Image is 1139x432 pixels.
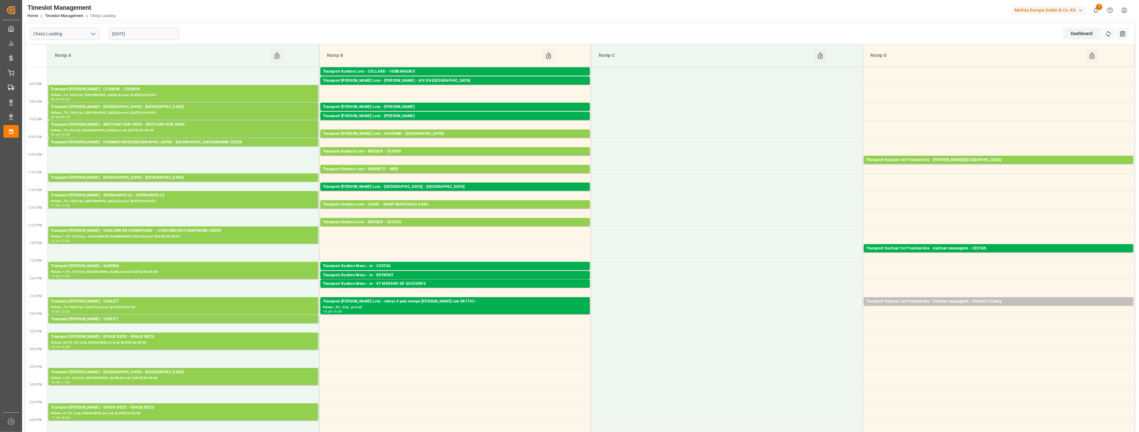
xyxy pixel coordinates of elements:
span: 3:00 PM [30,312,42,315]
span: 9:30 AM [30,117,42,121]
div: 15:00 [61,310,70,313]
span: 4:00 PM [30,347,42,351]
div: Transport [PERSON_NAME] - EPAUX BEZU - EPAUX BEZU [51,334,316,340]
span: 5:30 PM [30,400,42,404]
div: Transport [PERSON_NAME] - CHENNEVIERES/[GEOGRAPHIC_DATA] - [GEOGRAPHIC_DATA]/MARNE CEDEX [51,139,316,146]
div: Pallets: 31,TU: ,City: EPAUX BEZU,Arrival: [DATE] 00:00:00 [51,411,316,416]
input: Type to search/select [30,28,100,40]
div: Pallets: 1,TU: 729,City: [GEOGRAPHIC_DATA],Arrival: [DATE] 00:00:00 [51,269,316,275]
div: Pallets: 1,TU: 256,City: [GEOGRAPHIC_DATA],Arrival: [DATE] 00:00:00 [323,155,587,160]
div: Transport Kuehne Lots - BREGER - CESTAS [323,148,587,155]
div: Ramp B [324,50,542,62]
div: 09:30 [61,116,70,118]
div: Pallets: 1,TU: ,City: [GEOGRAPHIC_DATA],Arrival: [DATE] 00:00:00 [323,137,587,142]
div: Ramp A [52,50,270,62]
div: Transport [PERSON_NAME] - GARONS [51,263,316,269]
div: Pallets: 1,TU: 723,City: ~CHALONS EN CHAMPAGNE CEDEX,Arrival: [DATE] 00:00:00 [51,234,316,239]
div: 17:00 [61,381,70,384]
div: Pallets: ,TU: 108,City: [GEOGRAPHIC_DATA],Arrival: [DATE] 00:00:00 [51,199,316,204]
div: - [60,275,61,278]
div: Transport Kuehne Mess - m - ST MEDARD DE GUIZIERES [323,281,587,287]
div: 08:30 [51,98,60,101]
div: Transport [PERSON_NAME] Lots - [PERSON_NAME] [323,104,587,110]
div: Transport Kuehne Lots - SIMON 51 - MER [323,166,587,172]
div: Transport Dachser Cof Foodservice - [PERSON_NAME][GEOGRAPHIC_DATA] [866,157,1131,163]
div: Pallets: 11,TU: 16,City: MER,Arrival: [DATE] 00:00:00 [323,172,587,178]
div: - [60,381,61,384]
div: Ramp C [596,50,814,62]
div: Pallets: ,TU: 585,City: CHOLET,Arrival: [DATE] 00:00:00 [51,305,316,310]
div: Transport [PERSON_NAME] - EPAUX BEZU - EPAUX BEZU [51,405,316,411]
div: - [60,239,61,242]
div: Transport [PERSON_NAME] Lots - [PERSON_NAME] - AIX EN [GEOGRAPHIC_DATA] [323,78,587,84]
a: Home [27,14,38,18]
div: 11:30 [51,204,60,207]
div: Pallets: ,TU: 346,City: [GEOGRAPHIC_DATA],Arrival: [DATE] 00:00:00 [51,110,316,116]
div: 14:00 [61,275,70,278]
div: - [60,204,61,207]
div: 13:00 [61,239,70,242]
div: Pallets: 10,TU: 608,City: CARQUEFOU,Arrival: [DATE] 00:00:00 [323,110,587,116]
div: Transport [PERSON_NAME] Lots - retour 4 pals europe [PERSON_NAME] cmr 887743 - [323,298,587,305]
div: Transport [PERSON_NAME] Lots - [GEOGRAPHIC_DATA] - [GEOGRAPHIC_DATA] [323,184,587,190]
div: Transport [PERSON_NAME] - BRETIGNY SUR ORGE - BRETIGNY SUR ORGE [51,122,316,128]
div: 13:30 [51,275,60,278]
div: Pallets: 2,TU: 14,City: [GEOGRAPHIC_DATA],Arrival: [DATE] 00:00:00 [866,163,1131,169]
div: Pallets: ,TU: 175,City: Verneuil L'Etang,Arrival: [DATE] 00:00:00 [866,305,1131,310]
span: 8:30 AM [30,82,42,86]
button: open menu [88,29,98,39]
span: 11:00 AM [27,171,42,174]
div: Pallets: ,TU: 18,City: CESTAS,Arrival: [DATE] 00:00:00 [323,269,587,275]
div: 10:00 [61,133,70,136]
span: 3:30 PM [30,330,42,333]
div: Transport Kuehne Mess - m - BEYNOST [323,272,587,279]
div: 12:30 [51,239,60,242]
div: Transport [PERSON_NAME] - CHOLET [51,298,316,305]
div: Pallets: 18,TU: 654,City: [GEOGRAPHIC_DATA]/MARNE CEDEX,Arrival: [DATE] 00:00:00 [51,146,316,151]
span: 1:30 PM [30,259,42,262]
span: 2:00 PM [30,277,42,280]
div: - [332,310,333,313]
div: Transport [PERSON_NAME] Lots - SAVERNE - [GEOGRAPHIC_DATA] [323,131,587,137]
div: 18:00 [61,416,70,419]
span: 4:30 PM [30,365,42,369]
div: 09:30 [51,133,60,136]
div: Pallets: ,TU: 848,City: [GEOGRAPHIC_DATA][PERSON_NAME],Arrival: [DATE] 00:00:00 [323,208,587,213]
div: 09:00 [61,98,70,101]
div: Pallets: 4,TU: 198,City: [GEOGRAPHIC_DATA],Arrival: [DATE] 00:00:00 [323,190,587,195]
div: Pallets: ,TU: 45,City: CHOLET,Arrival: [DATE] 00:00:00 [51,322,316,328]
div: Pallets: ,TU: 52,City: [GEOGRAPHIC_DATA],Arrival: [DATE] 00:00:00 [323,84,587,89]
div: 17:30 [51,416,60,419]
div: - [60,416,61,419]
div: - [60,345,61,348]
div: Pallets: 3,TU: 48,City: CESTAS,Arrival: [DATE] 00:00:00 [866,252,1131,257]
div: 12:00 [61,204,70,207]
div: Pallets: 28,TU: 391,City: EPAUX BEZU,Arrival: [DATE] 00:00:00 [51,340,316,345]
span: 7 [1096,4,1102,10]
a: Timeslot Management [45,14,83,18]
div: Pallets: 4,TU: 432,City: [GEOGRAPHIC_DATA],Arrival: [DATE] 00:00:00 [51,375,316,381]
div: Pallets: ,TU: 76,City: [GEOGRAPHIC_DATA],Arrival: [DATE] 00:00:00 [323,279,587,284]
div: Transport [PERSON_NAME] - [GEOGRAPHIC_DATA] - [GEOGRAPHIC_DATA] [51,369,316,375]
span: 12:00 PM [27,206,42,209]
div: Transport Kuehne Lots - BREGER - CESTAS [323,219,587,225]
span: 10:00 AM [27,135,42,139]
div: Transport [PERSON_NAME] - [GEOGRAPHIC_DATA] - [GEOGRAPHIC_DATA] [51,104,316,110]
div: Transport Kuehne Lots - CORSI - SAINT MARTIN DU CRAU [323,201,587,208]
div: Transport Kuehne Lots - COLLARD - VENDARGUES [323,69,587,75]
span: 9:00 AM [30,100,42,103]
div: Pallets: 1,TU: 214,City: [GEOGRAPHIC_DATA],Arrival: [DATE] 00:00:00 [323,225,587,231]
div: Transport [PERSON_NAME] - LESQUIN - LESQUIN [51,86,316,93]
div: Transport [PERSON_NAME] - CHOLET [51,316,316,322]
div: Transport [PERSON_NAME] - CHALONS EN CHAMPAGNE - ~CHALONS EN CHAMPAGNE CEDEX [51,228,316,234]
div: Ramp D [868,50,1086,62]
div: - [60,98,61,101]
div: - [60,116,61,118]
div: 09:00 [51,116,60,118]
div: 14:30 [323,310,332,313]
div: Pallets: ,TU: 470,City: [GEOGRAPHIC_DATA],Arrival: [DATE] 00:00:00 [51,181,316,186]
div: 16:30 [51,381,60,384]
div: 15:30 [51,345,60,348]
div: Transport Kuehne Mess - m - CESTAS [323,263,587,269]
div: Pallets: 6,TU: ,City: CARQUEFOU,Arrival: [DATE] 00:00:00 [323,119,587,125]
